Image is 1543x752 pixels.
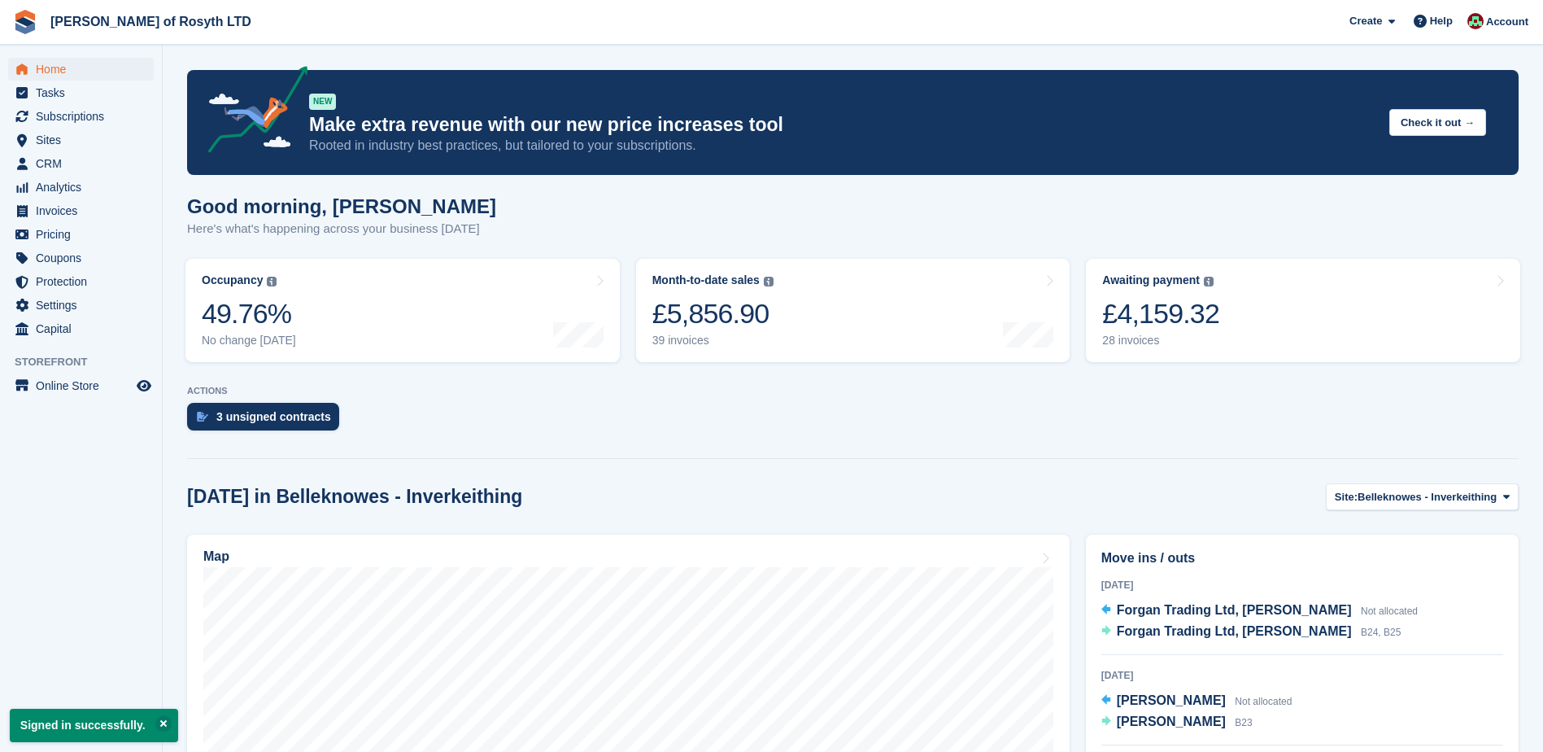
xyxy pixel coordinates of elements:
div: £5,856.90 [652,297,774,330]
div: 28 invoices [1102,334,1219,348]
span: Settings [36,294,133,317]
span: [PERSON_NAME] [1117,693,1226,707]
span: B23 [1235,717,1252,728]
div: No change [DATE] [202,334,296,348]
a: Preview store [134,376,154,396]
h2: [DATE] in Belleknowes - Inverkeithing [187,486,522,508]
button: Check it out → [1389,109,1486,136]
span: Forgan Trading Ltd, [PERSON_NAME] [1117,624,1352,638]
span: Site: [1335,489,1358,505]
img: stora-icon-8386f47178a22dfd0bd8f6a31ec36ba5ce8667c1dd55bd0f319d3a0aa187defe.svg [13,10,37,34]
div: [DATE] [1101,668,1503,683]
p: Signed in successfully. [10,709,178,742]
a: Month-to-date sales £5,856.90 39 invoices [636,259,1070,362]
p: Here's what's happening across your business [DATE] [187,220,496,238]
a: menu [8,152,154,175]
span: Storefront [15,354,162,370]
span: Not allocated [1235,696,1292,707]
span: Protection [36,270,133,293]
div: Awaiting payment [1102,273,1200,287]
span: Analytics [36,176,133,199]
div: 49.76% [202,297,296,330]
div: Month-to-date sales [652,273,760,287]
a: menu [8,81,154,104]
span: Sites [36,129,133,151]
img: icon-info-grey-7440780725fd019a000dd9b08b2336e03edf1995a4989e88bcd33f0948082b44.svg [267,277,277,286]
span: Help [1430,13,1453,29]
a: menu [8,247,154,269]
a: [PERSON_NAME] of Rosyth LTD [44,8,258,35]
span: Invoices [36,199,133,222]
span: CRM [36,152,133,175]
h1: Good morning, [PERSON_NAME] [187,195,496,217]
span: Capital [36,317,133,340]
a: menu [8,58,154,81]
span: Forgan Trading Ltd, [PERSON_NAME] [1117,603,1352,617]
span: Home [36,58,133,81]
a: Occupancy 49.76% No change [DATE] [185,259,620,362]
span: Pricing [36,223,133,246]
a: Forgan Trading Ltd, [PERSON_NAME] B24, B25 [1101,622,1401,643]
img: icon-info-grey-7440780725fd019a000dd9b08b2336e03edf1995a4989e88bcd33f0948082b44.svg [764,277,774,286]
img: Anne Thomson [1467,13,1484,29]
span: [PERSON_NAME] [1117,715,1226,728]
span: Subscriptions [36,105,133,128]
a: menu [8,199,154,222]
div: £4,159.32 [1102,297,1219,330]
div: 39 invoices [652,334,774,348]
span: Not allocated [1361,606,1418,617]
div: NEW [309,94,336,110]
button: Site: Belleknowes - Inverkeithing [1326,483,1519,510]
a: menu [8,374,154,397]
a: menu [8,317,154,340]
p: ACTIONS [187,386,1519,396]
a: [PERSON_NAME] B23 [1101,712,1253,733]
a: menu [8,223,154,246]
span: Account [1486,14,1528,30]
a: menu [8,294,154,317]
div: Occupancy [202,273,263,287]
div: [DATE] [1101,578,1503,592]
a: 3 unsigned contracts [187,403,347,439]
span: Belleknowes - Inverkeithing [1358,489,1497,505]
span: Coupons [36,247,133,269]
span: B24, B25 [1361,627,1401,638]
a: Forgan Trading Ltd, [PERSON_NAME] Not allocated [1101,601,1418,622]
span: Create [1349,13,1382,29]
a: [PERSON_NAME] Not allocated [1101,691,1292,712]
a: menu [8,105,154,128]
p: Make extra revenue with our new price increases tool [309,113,1376,137]
div: 3 unsigned contracts [216,410,331,423]
img: icon-info-grey-7440780725fd019a000dd9b08b2336e03edf1995a4989e88bcd33f0948082b44.svg [1204,277,1214,286]
span: Online Store [36,374,133,397]
a: Awaiting payment £4,159.32 28 invoices [1086,259,1520,362]
p: Rooted in industry best practices, but tailored to your subscriptions. [309,137,1376,155]
img: price-adjustments-announcement-icon-8257ccfd72463d97f412b2fc003d46551f7dbcb40ab6d574587a9cd5c0d94... [194,66,308,159]
a: menu [8,176,154,199]
a: menu [8,129,154,151]
a: menu [8,270,154,293]
h2: Move ins / outs [1101,549,1503,568]
img: contract_signature_icon-13c848040528278c33f63329250d36e43548de30e8caae1d1a13099fd9432cc5.svg [197,412,208,422]
span: Tasks [36,81,133,104]
h2: Map [203,549,229,564]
